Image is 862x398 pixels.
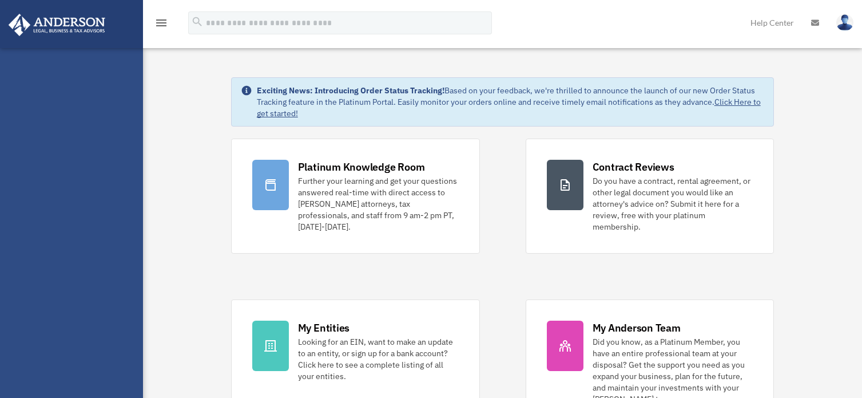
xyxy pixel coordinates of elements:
div: My Entities [298,321,349,335]
div: Do you have a contract, rental agreement, or other legal document you would like an attorney's ad... [593,175,753,233]
i: search [191,15,204,28]
a: Platinum Knowledge Room Further your learning and get your questions answered real-time with dire... [231,139,480,254]
a: Click Here to get started! [257,97,761,119]
div: Platinum Knowledge Room [298,160,425,174]
img: Anderson Advisors Platinum Portal [5,14,109,36]
div: My Anderson Team [593,321,681,335]
div: Contract Reviews [593,160,674,174]
div: Further your learning and get your questions answered real-time with direct access to [PERSON_NAM... [298,175,459,233]
div: Based on your feedback, we're thrilled to announce the launch of our new Order Status Tracking fe... [257,85,765,119]
a: Contract Reviews Do you have a contract, rental agreement, or other legal document you would like... [526,139,774,254]
strong: Exciting News: Introducing Order Status Tracking! [257,85,444,96]
a: menu [154,20,168,30]
i: menu [154,16,168,30]
img: User Pic [836,14,853,31]
div: Looking for an EIN, want to make an update to an entity, or sign up for a bank account? Click her... [298,336,459,382]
